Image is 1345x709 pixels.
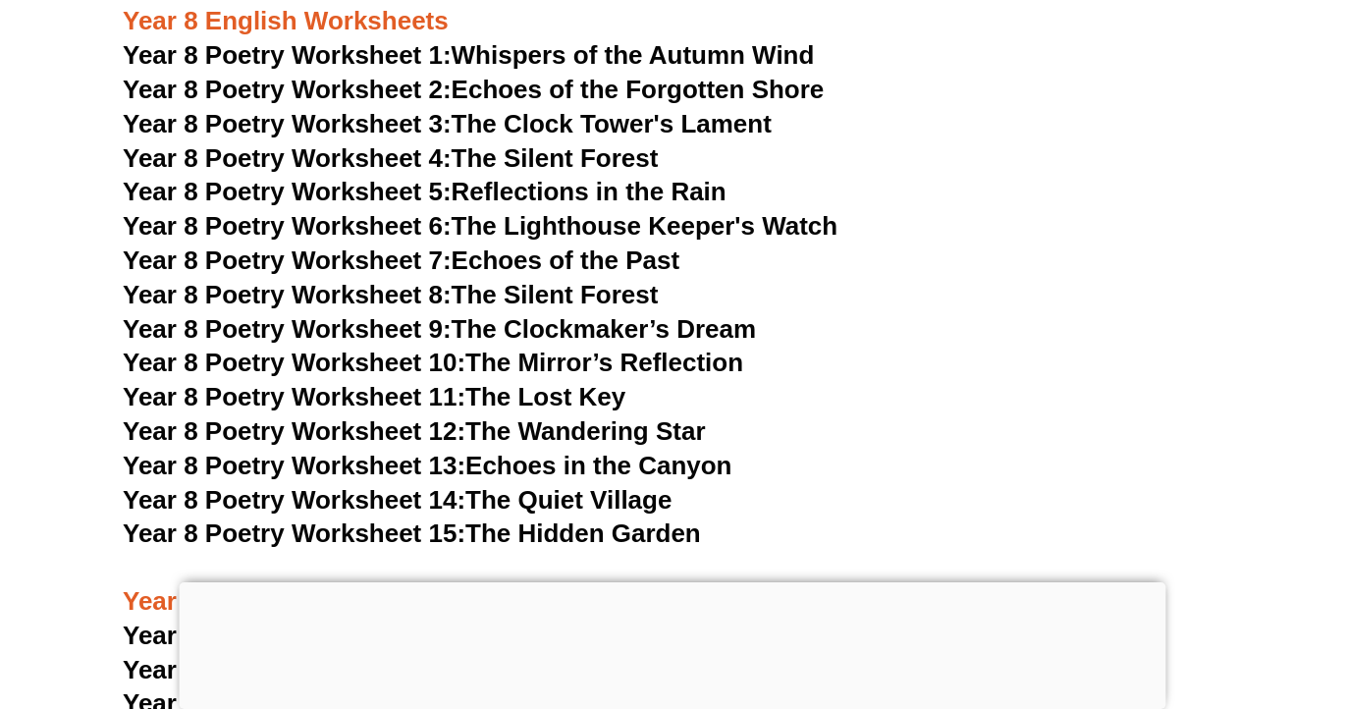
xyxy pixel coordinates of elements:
[123,416,465,446] span: Year 8 Poetry Worksheet 12:
[123,552,1222,619] h3: Year 9 English Worksheets
[123,280,658,309] a: Year 8 Poetry Worksheet 8:The Silent Forest
[123,211,452,241] span: Year 8 Poetry Worksheet 6:
[123,451,732,480] a: Year 8 Poetry Worksheet 13:Echoes in the Canyon
[123,348,465,377] span: Year 8 Poetry Worksheet 10:
[123,621,452,650] span: Year 9 Poetry Worksheet 1:
[123,485,465,515] span: Year 8 Poetry Worksheet 14:
[123,143,658,173] a: Year 8 Poetry Worksheet 4:The Silent Forest
[123,485,672,515] a: Year 8 Poetry Worksheet 14:The Quiet Village
[123,382,625,411] a: Year 8 Poetry Worksheet 11:The Lost Key
[123,245,679,275] a: Year 8 Poetry Worksheet 7:Echoes of the Past
[123,40,814,70] a: Year 8 Poetry Worksheet 1:Whispers of the Autumn Wind
[123,314,452,344] span: Year 8 Poetry Worksheet 9:
[123,382,465,411] span: Year 8 Poetry Worksheet 11:
[123,655,619,684] a: Year 9 Poetry Worksheet 2:City Shadows
[123,143,452,173] span: Year 8 Poetry Worksheet 4:
[123,40,452,70] span: Year 8 Poetry Worksheet 1:
[123,621,719,650] a: Year 9 Poetry Worksheet 1:The Forgotten Garden
[123,109,452,138] span: Year 8 Poetry Worksheet 3:
[123,518,465,548] span: Year 8 Poetry Worksheet 15:
[123,451,465,480] span: Year 8 Poetry Worksheet 13:
[180,582,1166,704] iframe: Advertisement
[123,245,452,275] span: Year 8 Poetry Worksheet 7:
[123,655,452,684] span: Year 9 Poetry Worksheet 2:
[123,416,706,446] a: Year 8 Poetry Worksheet 12:The Wandering Star
[123,177,452,206] span: Year 8 Poetry Worksheet 5:
[123,518,701,548] a: Year 8 Poetry Worksheet 15:The Hidden Garden
[123,314,756,344] a: Year 8 Poetry Worksheet 9:The Clockmaker’s Dream
[123,211,837,241] a: Year 8 Poetry Worksheet 6:The Lighthouse Keeper's Watch
[123,75,824,104] a: Year 8 Poetry Worksheet 2:Echoes of the Forgotten Shore
[123,348,743,377] a: Year 8 Poetry Worksheet 10:The Mirror’s Reflection
[123,280,452,309] span: Year 8 Poetry Worksheet 8:
[123,177,726,206] a: Year 8 Poetry Worksheet 5:Reflections in the Rain
[123,109,772,138] a: Year 8 Poetry Worksheet 3:The Clock Tower's Lament
[123,75,452,104] span: Year 8 Poetry Worksheet 2:
[1008,487,1345,709] iframe: Chat Widget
